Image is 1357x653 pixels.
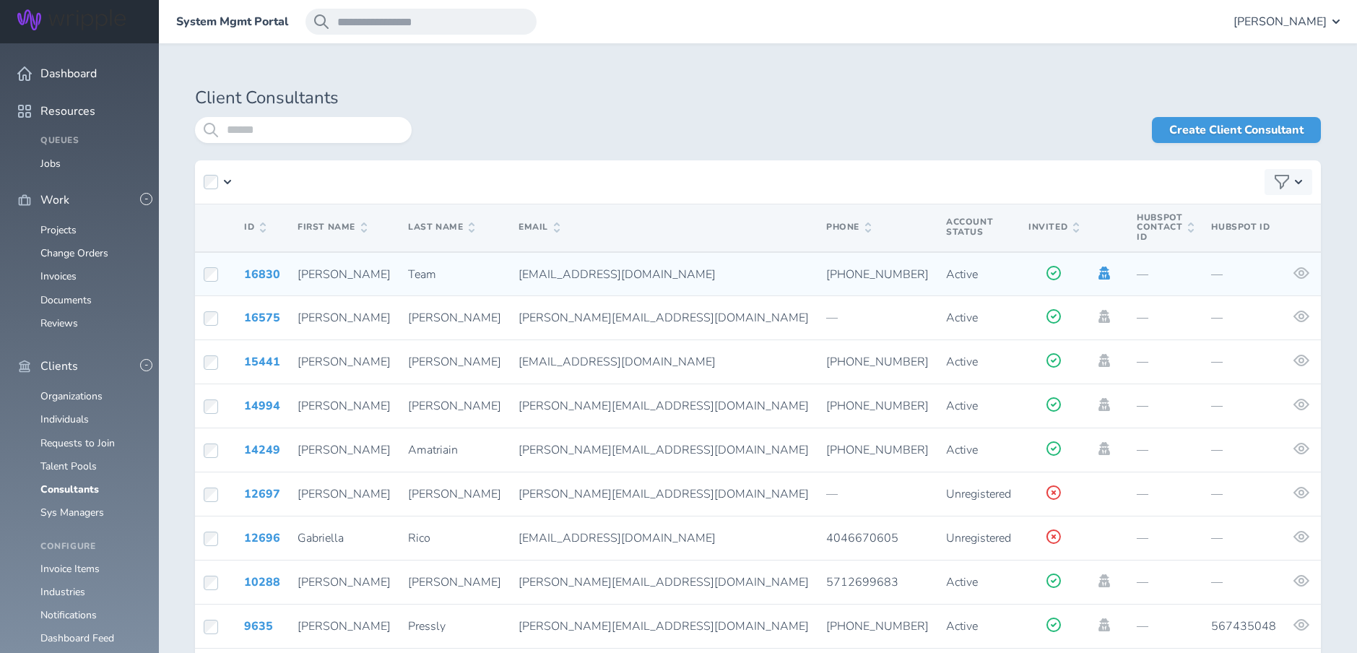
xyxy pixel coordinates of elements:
[408,530,430,546] span: Rico
[946,354,978,370] span: Active
[40,562,100,576] a: Invoice Items
[195,88,1321,108] h1: Client Consultants
[244,222,266,233] span: ID
[826,354,929,370] span: [PHONE_NUMBER]
[298,618,391,634] span: [PERSON_NAME]
[40,412,89,426] a: Individuals
[826,267,929,282] span: [PHONE_NUMBER]
[298,354,391,370] span: [PERSON_NAME]
[140,359,152,371] button: -
[1234,15,1327,28] span: [PERSON_NAME]
[1096,618,1112,631] a: Impersonate
[298,267,391,282] span: [PERSON_NAME]
[1096,442,1112,455] a: Impersonate
[40,316,78,330] a: Reviews
[40,506,104,519] a: Sys Managers
[1028,222,1079,233] span: Invited
[244,354,280,370] a: 15441
[1137,355,1194,368] p: —
[519,310,809,326] span: [PERSON_NAME][EMAIL_ADDRESS][DOMAIN_NAME]
[1137,576,1194,589] p: —
[1096,574,1112,587] a: Impersonate
[519,618,809,634] span: [PERSON_NAME][EMAIL_ADDRESS][DOMAIN_NAME]
[40,105,95,118] span: Resources
[1096,354,1112,367] a: Impersonate
[1211,444,1276,457] p: —
[176,15,288,28] a: System Mgmt Portal
[244,574,280,590] a: 10288
[946,530,1011,546] span: Unregistered
[1096,267,1112,280] a: Impersonate
[946,398,978,414] span: Active
[408,618,446,634] span: Pressly
[1137,311,1194,324] p: —
[1137,268,1194,281] p: —
[1137,213,1194,243] span: Hubspot Contact Id
[1211,268,1276,281] p: —
[408,354,501,370] span: [PERSON_NAME]
[40,436,115,450] a: Requests to Join
[244,267,280,282] a: 16830
[946,486,1011,502] span: Unregistered
[826,398,929,414] span: [PHONE_NUMBER]
[826,222,871,233] span: Phone
[40,136,142,146] h4: Queues
[826,442,929,458] span: [PHONE_NUMBER]
[298,530,344,546] span: Gabriella
[408,398,501,414] span: [PERSON_NAME]
[1211,532,1276,545] p: —
[40,269,77,283] a: Invoices
[1096,398,1112,411] a: Impersonate
[946,442,978,458] span: Active
[298,442,391,458] span: [PERSON_NAME]
[519,267,716,282] span: [EMAIL_ADDRESS][DOMAIN_NAME]
[946,267,978,282] span: Active
[826,574,898,590] span: 5712699683
[40,246,108,260] a: Change Orders
[298,574,391,590] span: [PERSON_NAME]
[519,486,809,502] span: [PERSON_NAME][EMAIL_ADDRESS][DOMAIN_NAME]
[17,9,126,30] img: Wripple
[40,157,61,170] a: Jobs
[946,574,978,590] span: Active
[244,398,280,414] a: 14994
[40,585,85,599] a: Industries
[40,293,92,307] a: Documents
[1234,9,1340,35] button: [PERSON_NAME]
[1211,355,1276,368] p: —
[408,486,501,502] span: [PERSON_NAME]
[519,398,809,414] span: [PERSON_NAME][EMAIL_ADDRESS][DOMAIN_NAME]
[519,354,716,370] span: [EMAIL_ADDRESS][DOMAIN_NAME]
[1211,618,1276,634] span: 567435048
[1152,117,1321,143] a: Create Client Consultant
[298,310,391,326] span: [PERSON_NAME]
[40,389,103,403] a: Organizations
[244,442,280,458] a: 14249
[40,608,97,622] a: Notifications
[408,574,501,590] span: [PERSON_NAME]
[1211,311,1276,324] p: —
[244,618,273,634] a: 9635
[519,442,809,458] span: [PERSON_NAME][EMAIL_ADDRESS][DOMAIN_NAME]
[298,222,367,233] span: First Name
[826,488,929,501] p: —
[408,310,501,326] span: [PERSON_NAME]
[1211,488,1276,501] p: —
[1211,576,1276,589] p: —
[244,530,280,546] a: 12696
[408,442,458,458] span: Amatriain
[140,193,152,205] button: -
[1137,444,1194,457] p: —
[826,530,898,546] span: 4046670605
[40,542,142,552] h4: Configure
[1137,488,1194,501] p: —
[408,222,474,233] span: Last Name
[946,216,993,238] span: Account Status
[40,459,97,473] a: Talent Pools
[1137,620,1194,633] p: —
[40,631,114,645] a: Dashboard Feed
[946,310,978,326] span: Active
[408,267,436,282] span: Team
[40,483,99,496] a: Consultants
[519,530,716,546] span: [EMAIL_ADDRESS][DOMAIN_NAME]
